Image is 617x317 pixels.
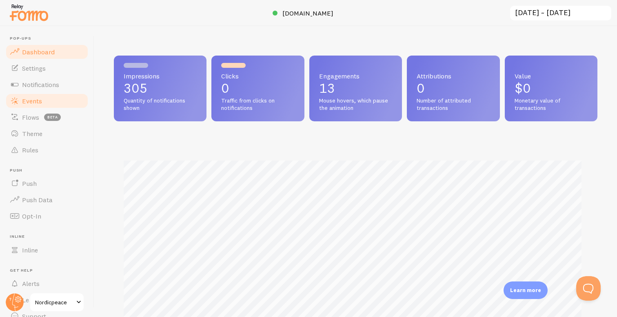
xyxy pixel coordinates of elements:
[5,142,89,158] a: Rules
[22,246,38,254] span: Inline
[10,36,89,41] span: Pop-ups
[5,208,89,224] a: Opt-In
[576,276,601,301] iframe: Help Scout Beacon - Open
[515,80,531,96] span: $0
[5,242,89,258] a: Inline
[417,97,490,112] span: Number of attributed transactions
[515,97,588,112] span: Monetary value of transactions
[22,113,39,121] span: Flows
[124,73,197,79] span: Impressions
[22,146,38,154] span: Rules
[5,93,89,109] a: Events
[5,109,89,125] a: Flows beta
[22,129,42,138] span: Theme
[5,76,89,93] a: Notifications
[5,125,89,142] a: Theme
[22,212,41,220] span: Opt-In
[319,97,392,112] span: Mouse hovers, which pause the animation
[22,64,46,72] span: Settings
[5,60,89,76] a: Settings
[124,82,197,95] p: 305
[5,192,89,208] a: Push Data
[22,196,53,204] span: Push Data
[5,292,89,308] a: Learn
[9,2,49,23] img: fomo-relay-logo-orange.svg
[44,114,61,121] span: beta
[5,275,89,292] a: Alerts
[319,73,392,79] span: Engagements
[10,234,89,239] span: Inline
[22,48,55,56] span: Dashboard
[515,73,588,79] span: Value
[29,292,84,312] a: Nordicpeace
[22,179,37,188] span: Push
[221,73,294,79] span: Clicks
[417,82,490,95] p: 0
[504,281,548,299] div: Learn more
[22,97,42,105] span: Events
[22,80,59,89] span: Notifications
[22,279,40,288] span: Alerts
[124,97,197,112] span: Quantity of notifications shown
[417,73,490,79] span: Attributions
[10,268,89,273] span: Get Help
[221,97,294,112] span: Traffic from clicks on notifications
[35,297,74,307] span: Nordicpeace
[319,82,392,95] p: 13
[221,82,294,95] p: 0
[510,286,541,294] p: Learn more
[5,175,89,192] a: Push
[5,44,89,60] a: Dashboard
[10,168,89,173] span: Push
